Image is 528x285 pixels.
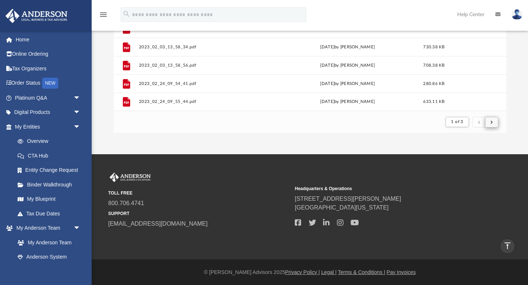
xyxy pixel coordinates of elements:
a: Platinum Q&Aarrow_drop_down [5,90,92,105]
a: [GEOGRAPHIC_DATA][US_STATE] [295,204,389,211]
div: [DATE] by [PERSON_NAME] [279,99,416,105]
a: Order StatusNEW [5,76,92,91]
a: Tax Organizers [5,61,92,76]
a: Binder Walkthrough [10,177,92,192]
a: 800.706.4741 [108,200,144,206]
a: Entity Change Request [10,163,92,178]
a: Privacy Policy | [285,269,320,275]
a: Home [5,32,92,47]
div: © [PERSON_NAME] Advisors 2025 [92,269,528,276]
a: Online Ordering [5,47,92,62]
a: Digital Productsarrow_drop_down [5,105,92,120]
a: CTA Hub [10,148,92,163]
a: My Blueprint [10,192,88,207]
span: 280.86 KB [423,82,444,86]
span: arrow_drop_down [73,221,88,236]
img: User Pic [511,9,522,20]
a: [STREET_ADDRESS][PERSON_NAME] [295,196,401,202]
a: Terms & Conditions | [338,269,385,275]
small: SUPPORT [108,210,290,217]
i: search [122,10,131,18]
i: menu [99,10,108,19]
img: Anderson Advisors Platinum Portal [108,173,152,182]
img: Anderson Advisors Platinum Portal [3,9,70,23]
button: 2023_02_03_13_58_34.pdf [139,45,276,49]
span: arrow_drop_down [73,90,88,106]
button: 2023_02_24_09_55_44.pdf [139,100,276,104]
div: [DATE] by [PERSON_NAME] [279,44,416,51]
span: arrow_drop_down [73,105,88,120]
a: Legal | [321,269,337,275]
a: My Entitiesarrow_drop_down [5,119,92,134]
span: 708.38 KB [423,63,444,67]
div: [DATE] by [PERSON_NAME] [279,62,416,69]
small: TOLL FREE [108,190,290,196]
a: Overview [10,134,92,149]
div: NEW [42,78,58,89]
button: 1 of 3 [445,117,469,127]
button: 2023_02_03_13_58_56.pdf [139,63,276,68]
small: Headquarters & Operations [295,185,476,192]
a: My Anderson Teamarrow_drop_down [5,221,88,236]
span: arrow_drop_down [73,119,88,134]
i: vertical_align_top [503,241,512,250]
a: vertical_align_top [500,238,515,254]
a: Tax Due Dates [10,206,92,221]
a: [EMAIL_ADDRESS][DOMAIN_NAME] [108,221,208,227]
span: 633.11 KB [423,100,444,104]
a: Anderson System [10,250,88,264]
a: menu [99,14,108,19]
span: 1 of 3 [451,120,463,124]
div: [DATE] by [PERSON_NAME] [279,81,416,87]
button: 2023_02_24_09_54_41.pdf [139,81,276,86]
span: 730.38 KB [423,45,444,49]
a: Pay Invoices [386,269,415,275]
a: My Anderson Team [10,235,84,250]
